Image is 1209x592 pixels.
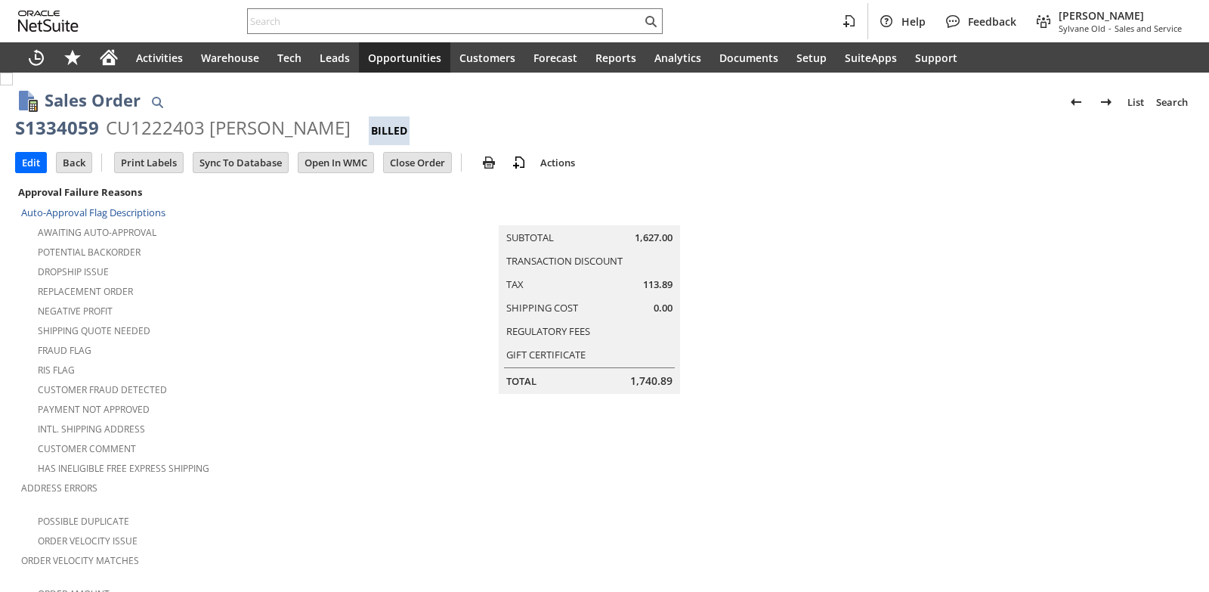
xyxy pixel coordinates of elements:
input: Back [57,153,91,172]
div: S1334059 [15,116,99,140]
div: Approval Failure Reasons [15,182,386,202]
a: Potential Backorder [38,246,141,259]
a: Negative Profit [38,305,113,318]
img: Previous [1067,93,1085,111]
a: Customers [450,42,524,73]
div: Shortcuts [54,42,91,73]
a: Warehouse [192,42,268,73]
span: Customers [459,51,515,65]
a: Awaiting Auto-Approval [38,226,156,239]
h1: Sales Order [45,88,141,113]
span: 1,627.00 [635,231,673,245]
a: Opportunities [359,42,450,73]
svg: Search [642,12,660,30]
a: Intl. Shipping Address [38,423,145,435]
a: Order Velocity Issue [38,535,138,547]
a: Possible Duplicate [38,515,129,528]
a: Has Ineligible Free Express Shipping [38,462,209,475]
input: Edit [16,153,46,172]
a: Gift Certificate [506,348,586,361]
a: Total [506,374,536,388]
span: Warehouse [201,51,259,65]
span: 1,740.89 [630,373,673,389]
caption: Summary [499,201,680,225]
span: Reports [595,51,636,65]
img: Next [1097,93,1115,111]
svg: Shortcuts [63,48,82,67]
span: SuiteApps [845,51,897,65]
a: Support [906,42,966,73]
span: - [1109,23,1112,34]
a: Setup [787,42,836,73]
a: Home [91,42,127,73]
a: Documents [710,42,787,73]
a: Subtotal [506,231,554,244]
div: Billed [369,116,410,145]
span: Opportunities [368,51,441,65]
input: Close Order [384,153,451,172]
input: Print Labels [115,153,183,172]
a: Forecast [524,42,586,73]
span: Feedback [968,14,1016,29]
a: SuiteApps [836,42,906,73]
input: Open In WMC [298,153,373,172]
a: Address Errors [21,482,97,494]
input: Search [248,12,642,30]
a: Dropship Issue [38,265,109,278]
a: Order Velocity Matches [21,554,139,567]
a: Auto-Approval Flag Descriptions [21,206,165,219]
a: Customer Comment [38,442,136,455]
span: Support [915,51,957,65]
span: Sales and Service [1115,23,1182,34]
a: Customer Fraud Detected [38,383,167,396]
svg: Recent Records [27,48,45,67]
span: Analytics [654,51,701,65]
a: Tech [268,42,311,73]
span: Forecast [533,51,577,65]
input: Sync To Database [193,153,288,172]
a: Actions [534,156,581,169]
span: Tech [277,51,301,65]
a: Search [1150,90,1194,114]
span: Setup [796,51,827,65]
a: Transaction Discount [506,254,623,268]
a: Tax [506,277,524,291]
a: Regulatory Fees [506,324,590,338]
img: print.svg [480,153,498,172]
a: Activities [127,42,192,73]
a: Leads [311,42,359,73]
span: Help [901,14,926,29]
div: CU1222403 [PERSON_NAME] [106,116,351,140]
span: 113.89 [643,277,673,292]
img: Quick Find [148,93,166,111]
a: Fraud Flag [38,344,91,357]
a: List [1121,90,1150,114]
a: Shipping Cost [506,301,578,315]
span: 0.00 [654,301,673,315]
span: Documents [719,51,778,65]
svg: Home [100,48,118,67]
a: Replacement Order [38,285,133,298]
a: Shipping Quote Needed [38,324,150,337]
a: Payment not approved [38,403,150,416]
a: Recent Records [18,42,54,73]
img: add-record.svg [510,153,528,172]
span: [PERSON_NAME] [1059,8,1182,23]
a: RIS flag [38,364,75,377]
a: Analytics [645,42,710,73]
a: Reports [586,42,645,73]
svg: logo [18,11,79,32]
span: Sylvane Old [1059,23,1105,34]
span: Leads [320,51,350,65]
span: Activities [136,51,183,65]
